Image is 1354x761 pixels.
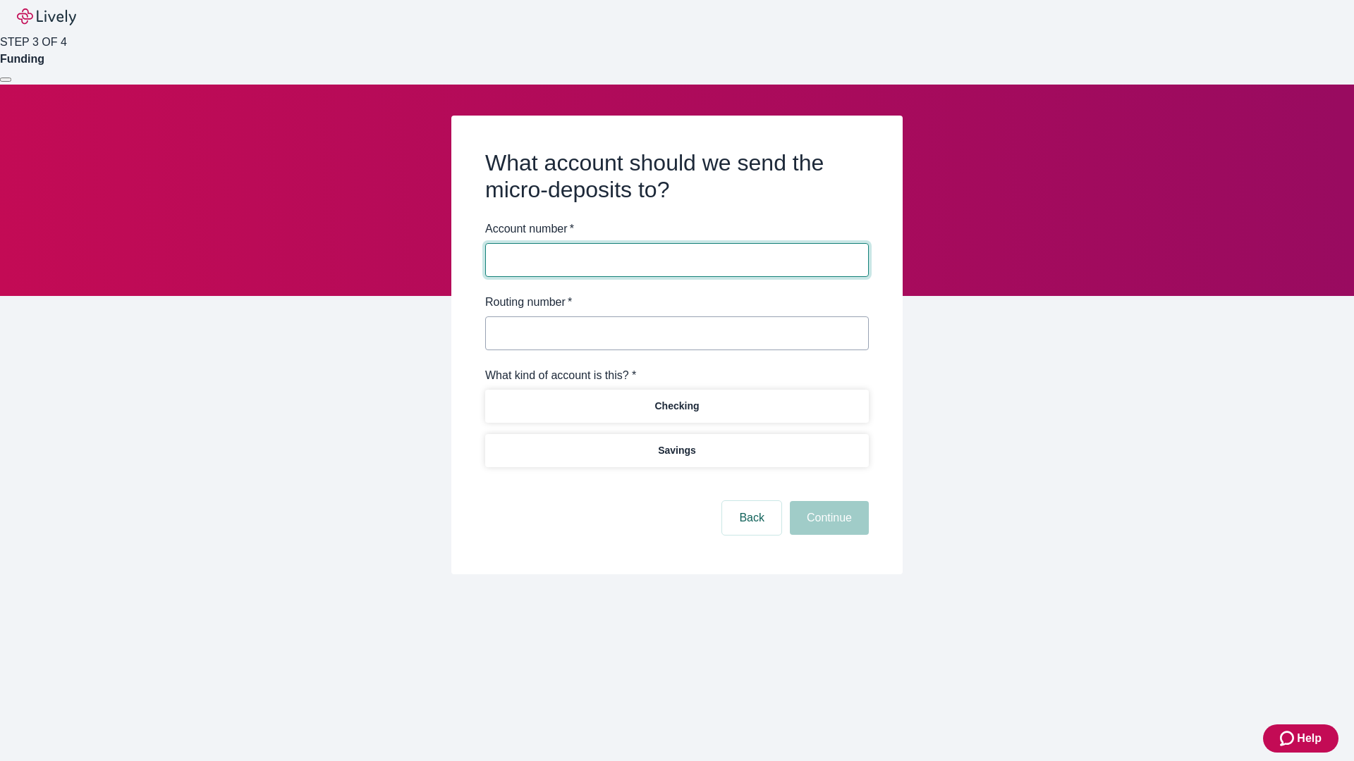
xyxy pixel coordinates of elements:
[485,149,869,204] h2: What account should we send the micro-deposits to?
[485,294,572,311] label: Routing number
[485,221,574,237] label: Account number
[658,443,696,458] p: Savings
[1297,730,1322,747] span: Help
[654,399,699,414] p: Checking
[17,8,76,25] img: Lively
[1263,724,1338,753] button: Zendesk support iconHelp
[1280,730,1297,747] svg: Zendesk support icon
[485,434,869,467] button: Savings
[722,501,781,535] button: Back
[485,367,636,384] label: What kind of account is this? *
[485,390,869,423] button: Checking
